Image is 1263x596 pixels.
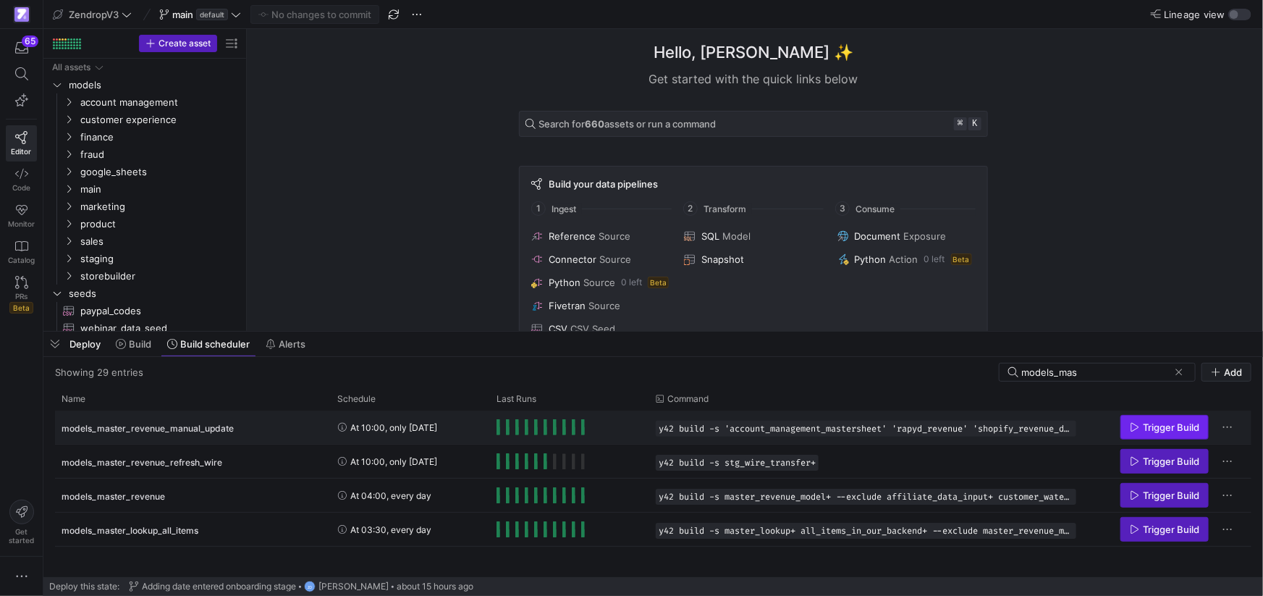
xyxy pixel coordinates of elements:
span: Source [599,253,631,265]
span: Beta [648,277,669,288]
button: Trigger Build [1120,415,1209,440]
span: paypal_codes​​​​​​ [80,303,224,319]
span: marketing [80,198,238,215]
div: Press SPACE to select this row. [49,163,240,180]
button: FivetranSource [528,297,672,314]
span: Action [890,253,918,265]
span: about 15 hours ago [397,582,473,592]
span: Python [855,253,887,265]
a: webinar_data_seed​​​​​​ [49,319,240,337]
span: default [196,9,228,20]
button: Snapshot [681,251,825,268]
button: Adding date entered onboarding stageJD[PERSON_NAME]about 15 hours ago [125,577,477,596]
button: Trigger Build [1120,449,1209,474]
span: Trigger Build [1143,456,1199,467]
div: Press SPACE to select this row. [49,302,240,319]
span: google_sheets [80,164,238,180]
div: Press SPACE to select this row. [49,59,240,76]
button: ReferenceSource [528,227,672,245]
span: Create asset [159,38,211,49]
span: Monitor [8,219,35,228]
span: Add [1224,366,1242,378]
div: Press SPACE to select this row. [49,250,240,267]
div: Press SPACE to select this row. [49,285,240,302]
span: webinar_data_seed​​​​​​ [80,320,224,337]
span: Alerts [279,338,305,350]
span: Document [855,230,901,242]
span: At 10:00, only [DATE] [350,411,437,445]
strong: 660 [585,118,604,130]
a: Code [6,161,37,198]
a: Monitor [6,198,37,234]
div: Press SPACE to select this row. [49,267,240,285]
button: ConnectorSource [528,251,672,268]
span: Beta [9,302,33,314]
span: Trigger Build [1143,490,1199,501]
span: Build scheduler [180,338,250,350]
a: paypal_codes​​​​​​ [49,302,240,319]
div: Press SPACE to select this row. [49,198,240,215]
span: Trigger Build [1143,421,1199,433]
span: CSV Seed [570,323,615,335]
span: Schedule [337,394,376,404]
span: models_master_revenue_refresh_wire [62,445,222,479]
span: main [172,9,193,20]
div: Press SPACE to select this row. [49,111,240,128]
div: Press SPACE to select this row. [49,93,240,111]
div: Press SPACE to select this row. [49,319,240,337]
div: JD [304,581,316,592]
div: Press SPACE to select this row. [49,146,240,163]
span: SQL [701,230,719,242]
span: Editor [12,147,32,156]
span: Source [599,230,630,242]
span: models [69,77,238,93]
button: Search for660assets or run a command⌘k [519,111,988,137]
h1: Hello, [PERSON_NAME] ✨ [654,41,853,64]
span: Reference [549,230,596,242]
span: customer experience [80,112,238,128]
button: DocumentExposure [835,227,979,245]
a: Editor [6,125,37,161]
button: PythonAction0 leftBeta [835,251,979,268]
span: Source [588,300,620,311]
span: [PERSON_NAME] [318,582,389,592]
kbd: ⌘ [954,117,967,130]
span: Beta [951,253,972,265]
span: Code [12,183,30,192]
span: Trigger Build [1143,524,1199,535]
span: fraud [80,146,238,163]
span: Build [129,338,151,350]
span: Command [667,394,709,404]
button: Build [109,332,158,356]
span: storebuilder [80,268,238,285]
button: Add [1201,363,1251,382]
span: 0 left [924,254,945,264]
a: Catalog [6,234,37,270]
button: ZendropV3 [49,5,135,24]
span: PRs [15,292,28,301]
span: sales [80,233,238,250]
span: y42 build -s stg_wire_transfer+ [659,458,816,468]
div: Press SPACE to select this row. [49,232,240,250]
button: Build scheduler [161,332,256,356]
div: Press SPACE to select this row. [49,76,240,93]
span: Adding date entered onboarding stage [142,582,296,592]
span: Deploy this state: [49,582,119,592]
span: Exposure [904,230,947,242]
span: Connector [549,253,596,265]
button: Create asset [139,35,217,52]
span: Deploy [69,338,101,350]
span: y42 build -s 'account_management_mastersheet' 'rapyd_revenue' 'shopify_revenue_data' 'stg_cash_ba... [659,424,1073,434]
input: Search for scheduled builds [1021,366,1169,378]
span: Python [549,277,580,288]
span: models_master_lookup_all_items [62,513,198,547]
span: y42 build -s master_lookup+ all_items_in_our_backend+ --exclude master_revenue_model+ all_line_it... [659,526,1073,536]
span: Last Runs [497,394,536,404]
span: Source [583,277,615,288]
span: Lineage view [1164,9,1225,20]
span: models_master_revenue [62,479,165,513]
div: Press SPACE to select this row. [49,180,240,198]
span: Model [722,230,751,242]
span: Fivetran [549,300,586,311]
button: CSVCSV Seed [528,320,672,337]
